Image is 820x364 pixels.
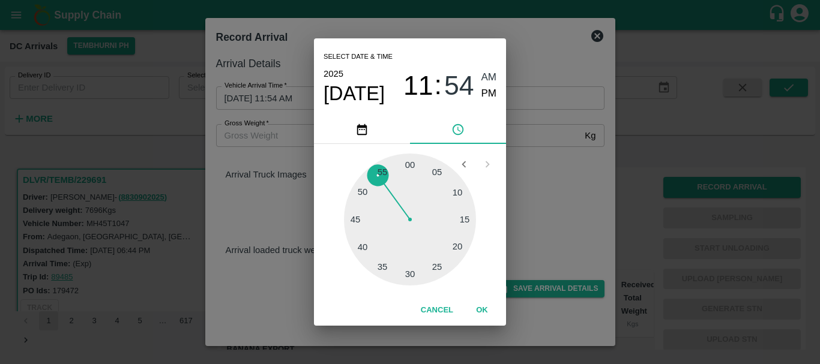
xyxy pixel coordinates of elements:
[453,153,475,176] button: Open previous view
[416,300,458,321] button: Cancel
[324,66,343,82] button: 2025
[324,82,385,106] button: [DATE]
[481,86,497,102] button: PM
[463,300,501,321] button: OK
[481,70,497,86] button: AM
[403,70,433,101] button: 11
[314,115,410,144] button: pick date
[324,48,393,66] span: Select date & time
[444,70,474,101] button: 54
[410,115,506,144] button: pick time
[435,70,442,101] span: :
